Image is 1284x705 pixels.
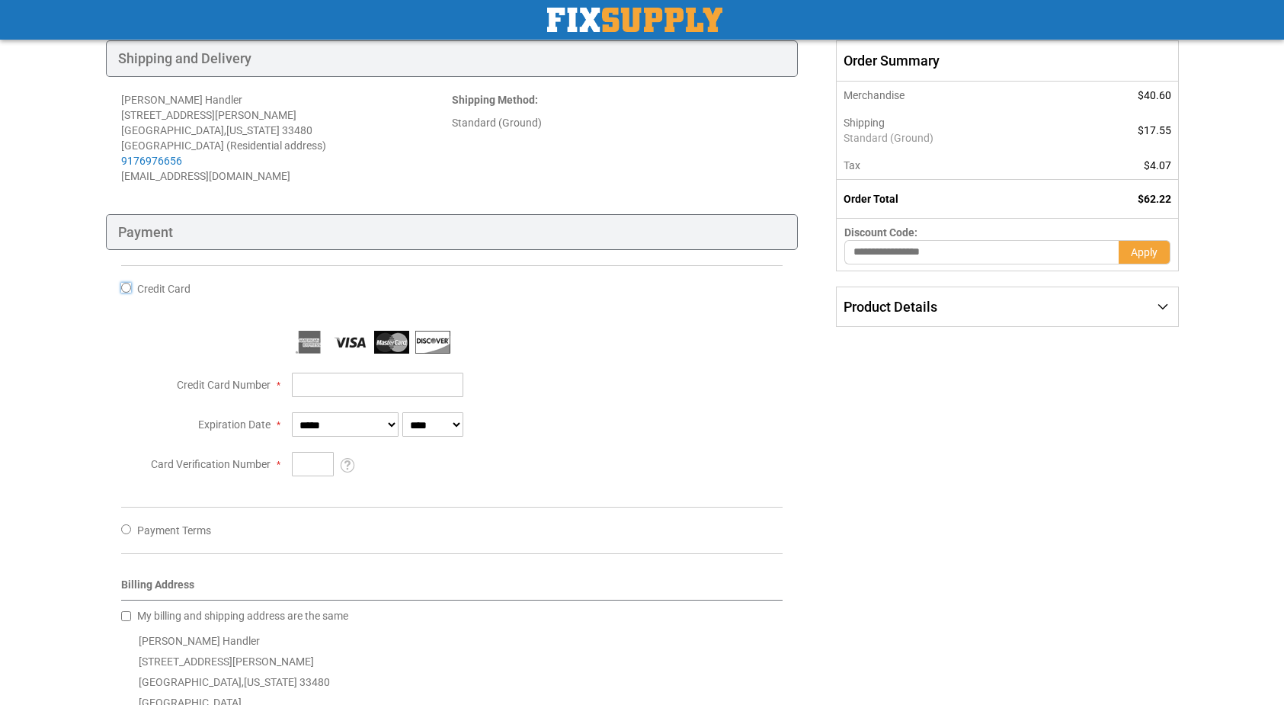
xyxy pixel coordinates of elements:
[1131,246,1158,258] span: Apply
[226,124,280,136] span: [US_STATE]
[177,379,271,391] span: Credit Card Number
[121,155,182,167] a: 9176976656
[1144,159,1171,171] span: $4.07
[547,8,722,32] a: store logo
[137,283,191,295] span: Credit Card
[106,214,799,251] div: Payment
[121,170,290,182] span: [EMAIL_ADDRESS][DOMAIN_NAME]
[137,610,348,622] span: My billing and shipping address are the same
[244,676,297,688] span: [US_STATE]
[836,40,1178,82] span: Order Summary
[106,40,799,77] div: Shipping and Delivery
[1138,124,1171,136] span: $17.55
[452,94,538,106] strong: :
[121,577,783,601] div: Billing Address
[1138,89,1171,101] span: $40.60
[844,117,885,129] span: Shipping
[547,8,722,32] img: Fix Industrial Supply
[844,193,898,205] strong: Order Total
[415,331,450,354] img: Discover
[844,299,937,315] span: Product Details
[333,331,368,354] img: Visa
[837,152,1071,180] th: Tax
[452,115,783,130] div: Standard (Ground)
[1138,193,1171,205] span: $62.22
[151,458,271,470] span: Card Verification Number
[198,418,271,431] span: Expiration Date
[137,524,211,537] span: Payment Terms
[292,331,327,354] img: American Express
[121,92,452,184] address: [PERSON_NAME] Handler [STREET_ADDRESS][PERSON_NAME] [GEOGRAPHIC_DATA] , 33480 [GEOGRAPHIC_DATA] (...
[837,82,1071,109] th: Merchandise
[844,130,1062,146] span: Standard (Ground)
[452,94,535,106] span: Shipping Method
[1119,240,1170,264] button: Apply
[374,331,409,354] img: MasterCard
[844,226,917,239] span: Discount Code:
